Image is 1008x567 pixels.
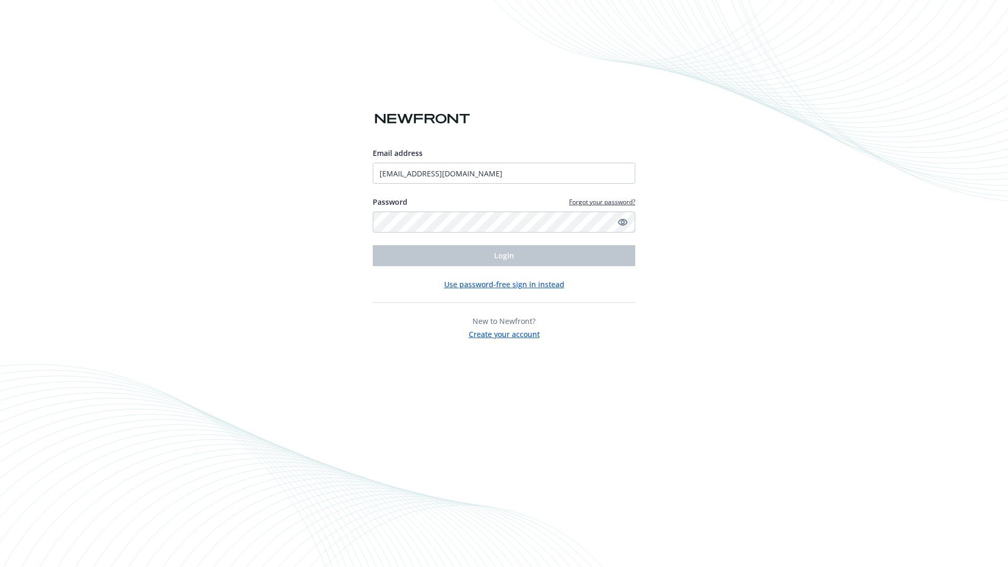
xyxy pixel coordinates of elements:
button: Use password-free sign in instead [444,279,564,290]
input: Enter your password [373,212,635,233]
button: Login [373,245,635,266]
span: Login [494,250,514,260]
img: Newfront logo [373,110,472,128]
input: Enter your email [373,163,635,184]
label: Password [373,196,407,207]
span: New to Newfront? [472,316,535,326]
span: Email address [373,148,423,158]
a: Forgot your password? [569,197,635,206]
a: Show password [616,216,629,228]
button: Create your account [469,327,540,340]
